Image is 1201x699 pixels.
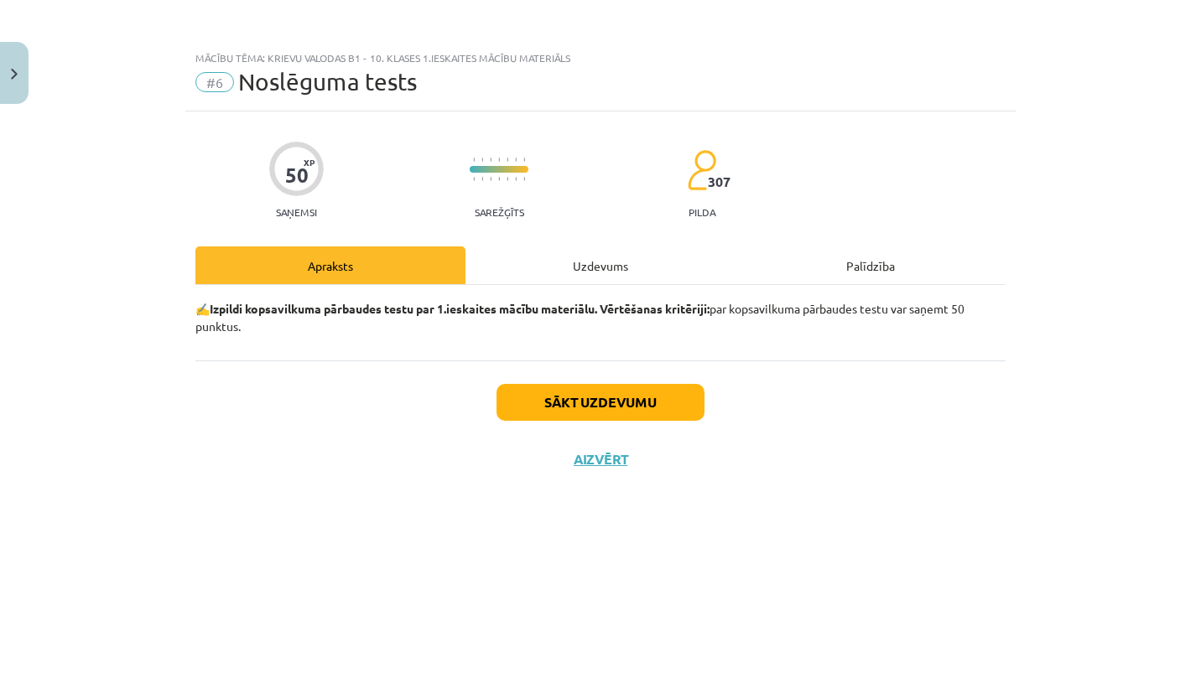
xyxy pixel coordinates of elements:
img: icon-short-line-57e1e144782c952c97e751825c79c345078a6d821885a25fce030b3d8c18986b.svg [523,177,525,181]
img: icon-short-line-57e1e144782c952c97e751825c79c345078a6d821885a25fce030b3d8c18986b.svg [515,177,517,181]
img: icon-short-line-57e1e144782c952c97e751825c79c345078a6d821885a25fce030b3d8c18986b.svg [515,158,517,162]
p: Saņemsi [269,206,324,218]
img: icon-short-line-57e1e144782c952c97e751825c79c345078a6d821885a25fce030b3d8c18986b.svg [507,158,508,162]
img: icon-short-line-57e1e144782c952c97e751825c79c345078a6d821885a25fce030b3d8c18986b.svg [523,158,525,162]
p: pilda [689,206,715,218]
div: Uzdevums [465,246,736,284]
p: Sarežģīts [475,206,524,218]
img: icon-short-line-57e1e144782c952c97e751825c79c345078a6d821885a25fce030b3d8c18986b.svg [481,158,483,162]
img: icon-short-line-57e1e144782c952c97e751825c79c345078a6d821885a25fce030b3d8c18986b.svg [473,158,475,162]
span: #6 [195,72,234,92]
span: XP [304,158,315,167]
img: icon-short-line-57e1e144782c952c97e751825c79c345078a6d821885a25fce030b3d8c18986b.svg [498,177,500,181]
span: Noslēguma tests [238,68,417,96]
img: icon-short-line-57e1e144782c952c97e751825c79c345078a6d821885a25fce030b3d8c18986b.svg [490,177,491,181]
div: Apraksts [195,246,465,284]
img: students-c634bb4e5e11cddfef0936a35e636f08e4e9abd3cc4e673bd6f9a4125e45ecb1.svg [687,149,716,191]
img: icon-short-line-57e1e144782c952c97e751825c79c345078a6d821885a25fce030b3d8c18986b.svg [498,158,500,162]
img: icon-short-line-57e1e144782c952c97e751825c79c345078a6d821885a25fce030b3d8c18986b.svg [490,158,491,162]
img: icon-short-line-57e1e144782c952c97e751825c79c345078a6d821885a25fce030b3d8c18986b.svg [481,177,483,181]
img: icon-close-lesson-0947bae3869378f0d4975bcd49f059093ad1ed9edebbc8119c70593378902aed.svg [11,69,18,80]
b: Izpildi kopsavilkuma pārbaudes testu par 1.ieskaites mācību materiālu. Vērtēšanas kritēriji: [210,301,710,316]
p: ✍️ par kopsavilkuma pārbaudes testu var saņemt 50 punktus. [195,300,1006,335]
div: 50 [285,163,309,187]
img: icon-short-line-57e1e144782c952c97e751825c79c345078a6d821885a25fce030b3d8c18986b.svg [473,177,475,181]
div: Palīdzība [736,246,1006,284]
span: 307 [708,174,730,189]
div: Mācību tēma: Krievu valodas b1 - 10. klases 1.ieskaites mācību materiāls [195,52,1006,64]
img: icon-short-line-57e1e144782c952c97e751825c79c345078a6d821885a25fce030b3d8c18986b.svg [507,177,508,181]
button: Aizvērt [569,451,632,468]
button: Sākt uzdevumu [497,384,704,421]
